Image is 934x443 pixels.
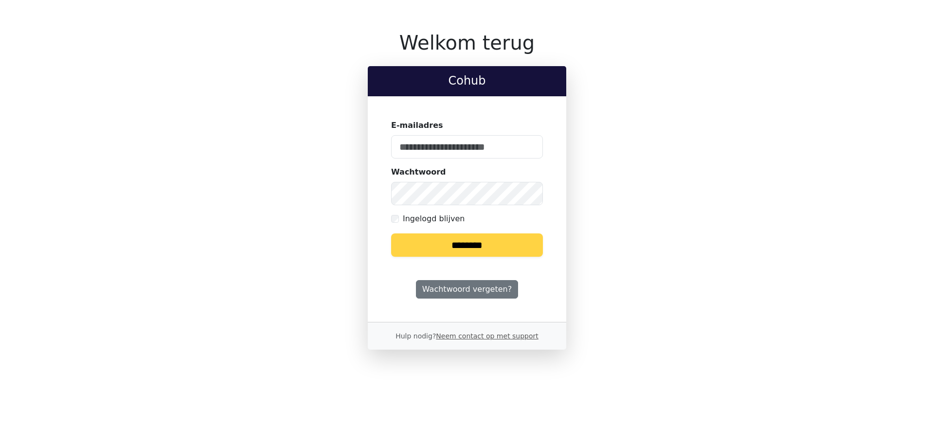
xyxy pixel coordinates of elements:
label: Wachtwoord [391,166,446,178]
h1: Welkom terug [368,31,566,54]
label: E-mailadres [391,120,443,131]
small: Hulp nodig? [395,332,539,340]
label: Ingelogd blijven [403,213,465,225]
a: Neem contact op met support [436,332,538,340]
a: Wachtwoord vergeten? [416,280,518,299]
h2: Cohub [376,74,558,88]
